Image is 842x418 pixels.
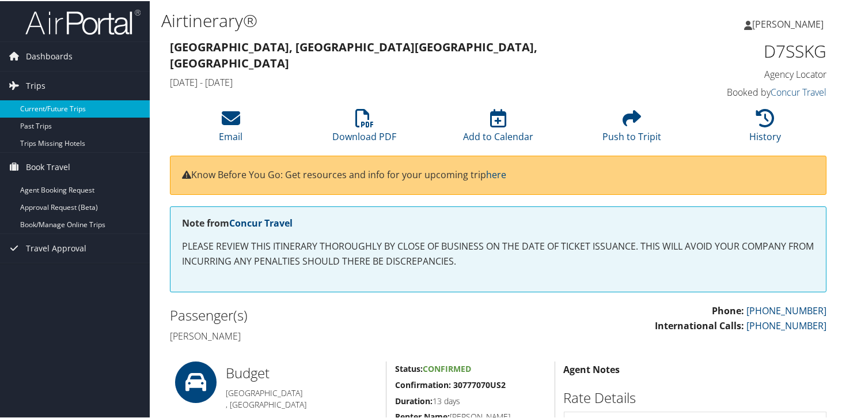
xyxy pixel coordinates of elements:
h5: 13 days [395,394,546,406]
span: [PERSON_NAME] [752,17,824,29]
a: here [486,167,506,180]
a: Concur Travel [229,216,293,228]
a: Download PDF [333,114,397,142]
h2: Rate Details [564,387,827,406]
h1: D7SSKG [676,38,827,62]
strong: [GEOGRAPHIC_DATA], [GEOGRAPHIC_DATA] [GEOGRAPHIC_DATA], [GEOGRAPHIC_DATA] [170,38,537,70]
strong: International Calls: [655,318,744,331]
strong: Duration: [395,394,433,405]
strong: Confirmation: 30777070US2 [395,378,506,389]
strong: Agent Notes [564,362,620,375]
h4: [DATE] - [DATE] [170,75,658,88]
strong: Phone: [712,303,744,316]
span: Book Travel [26,152,70,180]
strong: Status: [395,362,423,373]
a: Email [219,114,243,142]
p: PLEASE REVIEW THIS ITINERARY THOROUGHLY BY CLOSE OF BUSINESS ON THE DATE OF TICKET ISSUANCE. THIS... [182,238,814,268]
span: Travel Approval [26,233,86,262]
span: Trips [26,70,45,99]
h2: Budget [226,362,377,382]
span: Dashboards [26,41,73,70]
img: airportal-logo.png [25,7,141,35]
a: [PHONE_NUMBER] [746,303,826,316]
p: Know Before You Go: Get resources and info for your upcoming trip [182,167,814,182]
a: Push to Tripit [602,114,661,142]
h4: Agency Locator [676,67,827,80]
h1: Airtinerary® [161,7,610,32]
h5: [GEOGRAPHIC_DATA] , [GEOGRAPHIC_DATA] [226,386,377,409]
strong: Note from [182,216,293,228]
a: Concur Travel [771,85,826,97]
h2: Passenger(s) [170,304,490,324]
a: Add to Calendar [463,114,533,142]
h4: Booked by [676,85,827,97]
span: Confirmed [423,362,471,373]
a: [PHONE_NUMBER] [746,318,826,331]
a: [PERSON_NAME] [744,6,835,40]
a: History [750,114,782,142]
h4: [PERSON_NAME] [170,329,490,341]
